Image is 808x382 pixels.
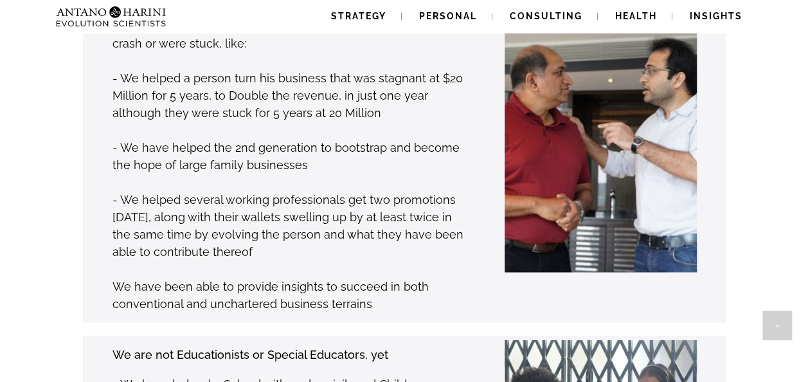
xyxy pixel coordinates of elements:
[112,191,464,260] p: - We helped several working professionals get two promotions [DATE], along with their wallets swe...
[112,278,464,313] p: We have been able to provide insights to succeed in both conventional and unchartered business te...
[690,11,742,21] span: Insights
[112,139,464,174] p: - We have helped the 2nd generation to bootstrap and become the hope of large family businesses
[112,69,464,122] p: - We helped a person turn his business that was stagnant at $20 Million for 5 years, to Double th...
[415,15,801,272] img: Janak-Neel
[112,348,388,361] strong: We are not Educationists or Special Educators, yet
[331,11,386,21] span: Strategy
[419,11,477,21] span: Personal
[112,17,464,52] p: We have turned around businesses that were heading towards crash or were stuck, like:
[615,11,657,21] span: Health
[510,11,582,21] span: Consulting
